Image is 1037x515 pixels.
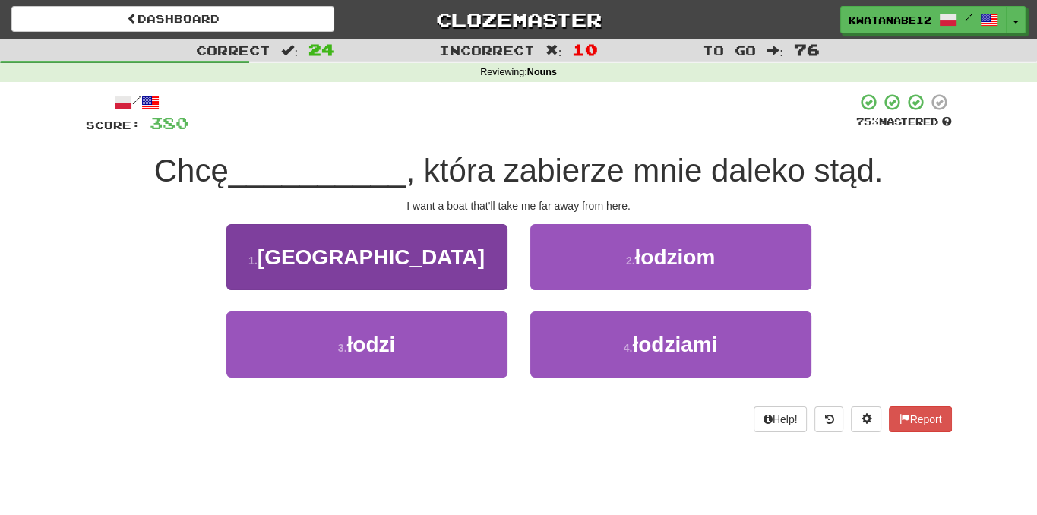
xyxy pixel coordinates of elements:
[624,342,633,354] small: 4 .
[840,6,1007,33] a: kwatanabe12 /
[767,44,783,57] span: :
[856,115,879,128] span: 75 %
[150,113,188,132] span: 380
[86,198,952,213] div: I want a boat that'll take me far away from here.
[154,153,229,188] span: Chcę
[226,224,507,290] button: 1.[GEOGRAPHIC_DATA]
[439,43,535,58] span: Incorrect
[849,13,931,27] span: kwatanabe12
[545,44,562,57] span: :
[248,254,258,267] small: 1 .
[527,67,557,77] strong: Nouns
[889,406,951,432] button: Report
[86,93,188,112] div: /
[794,40,820,58] span: 76
[338,342,347,354] small: 3 .
[196,43,270,58] span: Correct
[226,311,507,378] button: 3.łodzi
[530,224,811,290] button: 2.łodziom
[346,333,395,356] span: łodzi
[258,245,485,269] span: [GEOGRAPHIC_DATA]
[406,153,883,188] span: , która zabierze mnie daleko stąd.
[965,12,972,23] span: /
[703,43,756,58] span: To go
[632,333,717,356] span: łodziami
[229,153,406,188] span: __________
[281,44,298,57] span: :
[634,245,715,269] span: łodziom
[86,118,141,131] span: Score:
[308,40,334,58] span: 24
[814,406,843,432] button: Round history (alt+y)
[357,6,680,33] a: Clozemaster
[572,40,598,58] span: 10
[626,254,635,267] small: 2 .
[11,6,334,32] a: Dashboard
[856,115,952,129] div: Mastered
[530,311,811,378] button: 4.łodziami
[754,406,808,432] button: Help!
